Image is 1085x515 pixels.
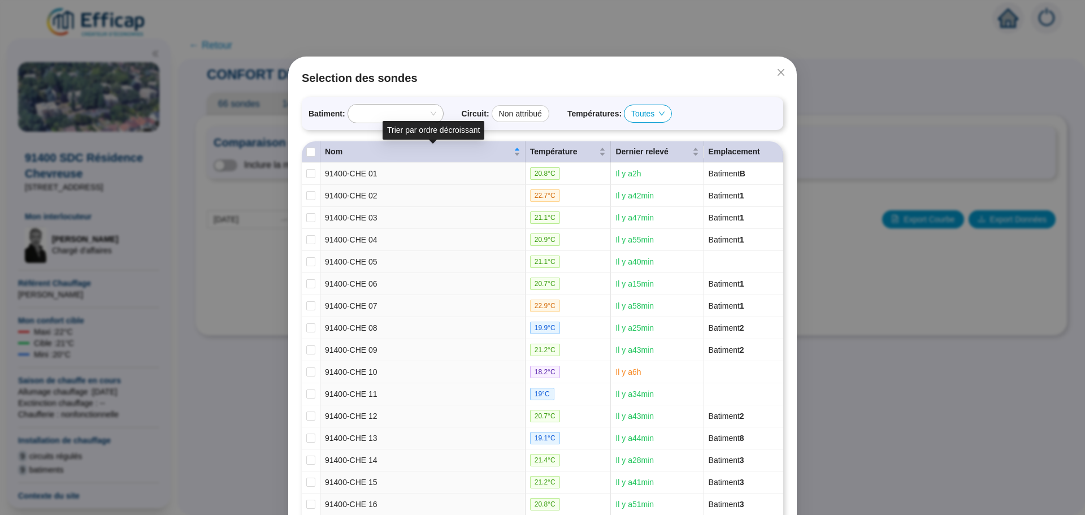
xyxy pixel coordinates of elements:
td: 91400-CHE 07 [320,295,526,317]
td: 91400-CHE 03 [320,207,526,229]
span: 20.7 °C [530,278,560,290]
button: Close [772,63,790,81]
span: Il y a 43 min [615,412,654,421]
td: 91400-CHE 01 [320,163,526,185]
span: Il y a 58 min [615,301,654,310]
span: Il y a 42 min [615,191,654,200]
span: Batiment [709,434,744,443]
td: 91400-CHE 14 [320,449,526,471]
span: Il y a 51 min [615,500,654,509]
span: 21.4 °C [530,454,560,466]
th: Température [526,141,611,163]
span: 22.9 °C [530,300,560,312]
span: Il y a 47 min [615,213,654,222]
span: 3 [740,456,744,465]
span: 22.7 °C [530,189,560,202]
span: 2 [740,412,744,421]
span: Batiment [709,323,744,332]
div: Trier par ordre décroissant [383,121,484,140]
span: Toutes [631,105,665,122]
span: Fermer [772,68,790,77]
span: 21.2 °C [530,344,560,356]
span: Batiment [709,301,744,310]
span: Selection des sondes [302,70,783,86]
span: down [658,110,665,117]
span: 2 [740,345,744,354]
span: 20.8 °C [530,167,560,180]
span: 1 [740,235,744,244]
span: close [776,68,785,77]
span: Batiment [709,235,744,244]
td: 91400-CHE 13 [320,427,526,449]
span: Batiment [709,169,745,178]
span: 18.2 °C [530,366,560,378]
span: Il y a 25 min [615,323,654,332]
div: Non attribué [492,105,549,122]
span: Il y a 2 h [615,169,641,178]
span: 19 °C [530,388,554,400]
span: Batiment [709,412,744,421]
span: Il y a 28 min [615,456,654,465]
span: Il y a 44 min [615,434,654,443]
th: Dernier relevé [611,141,704,163]
span: Batiment : [309,108,345,120]
span: 1 [740,213,744,222]
span: 1 [740,279,744,288]
span: 19.1 °C [530,432,560,444]
span: Dernier relevé [615,146,689,158]
span: 3 [740,478,744,487]
span: Il y a 15 min [615,279,654,288]
td: 91400-CHE 09 [320,339,526,361]
span: Batiment [709,345,744,354]
span: Circuit : [462,108,489,120]
td: 91400-CHE 06 [320,273,526,295]
span: Il y a 55 min [615,235,654,244]
td: 91400-CHE 04 [320,229,526,251]
span: Batiment [709,213,744,222]
span: Batiment [709,500,744,509]
span: Il y a 40 min [615,257,654,266]
span: 20.8 °C [530,498,560,510]
span: Batiment [709,191,744,200]
td: 91400-CHE 11 [320,383,526,405]
span: Batiment [709,478,744,487]
span: Batiment [709,456,744,465]
span: 21.1 °C [530,256,560,268]
td: 91400-CHE 12 [320,405,526,427]
span: 1 [740,301,744,310]
span: 20.9 °C [530,233,560,246]
span: 2 [740,323,744,332]
td: 91400-CHE 05 [320,251,526,273]
span: B [740,169,745,178]
span: Il y a 41 min [615,478,654,487]
div: Emplacement [709,146,778,158]
span: 21.2 °C [530,476,560,488]
span: Batiment [709,279,744,288]
td: 91400-CHE 02 [320,185,526,207]
th: Nom [320,141,526,163]
span: 3 [740,500,744,509]
span: Il y a 34 min [615,390,654,399]
span: 8 [740,434,744,443]
td: 91400-CHE 08 [320,317,526,339]
span: Il y a 43 min [615,345,654,354]
span: Température [530,146,597,158]
td: 91400-CHE 15 [320,471,526,494]
span: 21.1 °C [530,211,560,224]
span: 20.7 °C [530,410,560,422]
span: 1 [740,191,744,200]
span: Températures : [567,108,622,120]
span: Nom [325,146,511,158]
span: Il y a 6 h [615,367,641,376]
td: 91400-CHE 10 [320,361,526,383]
span: 19.9 °C [530,322,560,334]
